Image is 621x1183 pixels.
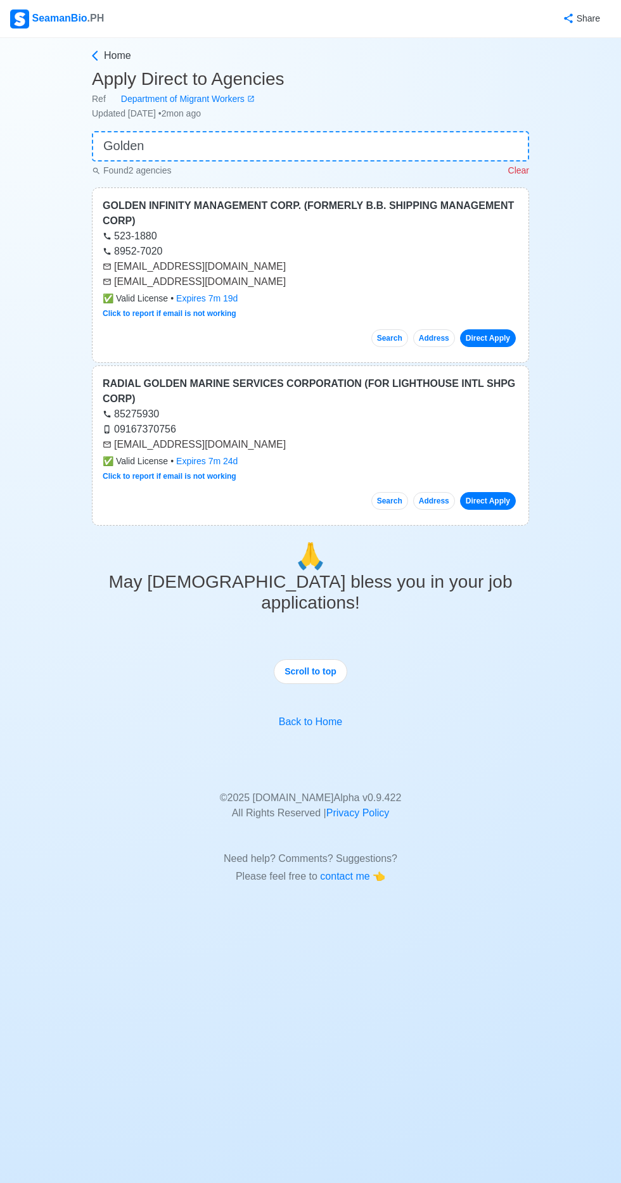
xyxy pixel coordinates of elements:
[176,455,238,468] div: Expires 7m 24d
[460,329,516,347] a: Direct Apply
[371,492,408,510] button: Search
[89,48,529,63] a: Home
[92,164,171,177] p: Found 2 agencies
[92,131,529,161] input: 👉 Quick Search
[87,13,105,23] span: .PH
[101,869,520,884] p: Please feel free to
[413,492,455,510] button: Address
[103,292,168,305] span: Valid License
[101,775,520,821] p: © 2025 [DOMAIN_NAME] Alpha v 0.9.422 All Rights Reserved |
[92,68,529,90] h3: Apply Direct to Agencies
[103,246,163,256] a: 8952-7020
[106,92,247,106] div: Department of Migrant Workers
[103,274,518,289] div: [EMAIL_ADDRESS][DOMAIN_NAME]
[508,164,529,177] p: Clear
[103,292,518,305] div: •
[10,9,104,28] div: SeamanBio
[103,259,518,274] div: [EMAIL_ADDRESS][DOMAIN_NAME]
[103,309,236,318] a: Click to report if email is not working
[550,6,611,31] button: Share
[103,472,236,481] a: Click to report if email is not working
[103,455,168,468] span: Valid License
[101,836,520,866] p: Need help? Comments? Suggestions?
[326,807,390,818] a: Privacy Policy
[103,455,518,468] div: •
[103,437,518,452] div: [EMAIL_ADDRESS][DOMAIN_NAME]
[10,9,29,28] img: Logo
[460,492,516,510] a: Direct Apply
[274,659,347,684] button: Scroll to top
[92,92,529,106] div: Ref
[373,871,385,882] span: point
[371,329,408,347] button: Search
[103,424,176,434] a: 09167370756
[103,408,159,419] a: 85275930
[104,48,131,63] span: Home
[176,292,238,305] div: Expires 7m 19d
[103,198,518,229] div: GOLDEN INFINITY MANAGEMENT CORP. (FORMERLY B.B. SHIPPING MANAGEMENT CORP)
[103,376,518,407] div: RADIAL GOLDEN MARINE SERVICES CORPORATION (FOR LIGHTHOUSE INTL SHPG CORP)
[279,716,342,727] a: Back to Home
[103,293,113,303] span: check
[92,108,201,118] span: Updated [DATE] • 2mon ago
[295,542,326,570] span: pray
[103,456,113,466] span: check
[103,231,157,241] a: 523-1880
[413,329,455,347] button: Address
[106,92,255,106] a: Department of Migrant Workers
[92,571,529,614] h3: May [DEMOGRAPHIC_DATA] bless you in your job applications!
[320,871,373,882] span: contact me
